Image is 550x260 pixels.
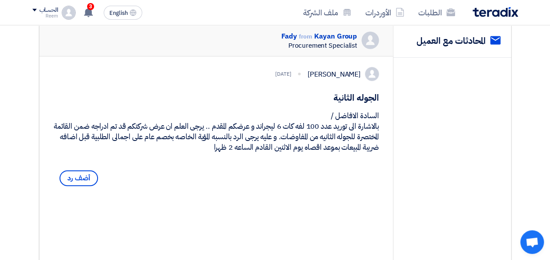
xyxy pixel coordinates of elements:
h1: الجوله الثانية [53,91,379,104]
button: English [104,6,142,20]
div: [DATE] [275,70,291,78]
a: الأوردرات [358,2,411,23]
div: Fady Kayan Group [281,32,357,42]
a: ملف الشركة [296,2,358,23]
div: الحساب [39,7,58,14]
h2: المحادثات مع العميل [417,35,486,47]
div: Reem [32,14,58,18]
div: Procurement Specialist [281,42,357,49]
img: profile_test.png [62,6,76,20]
div: [PERSON_NAME] [308,69,361,80]
img: Teradix logo [473,7,518,17]
span: أضف رد [60,170,98,186]
div: السادة الافاضل / بالاشارة الى توريد عدد 100 لفه كات 6 ليجراند و عرضكم المقدم .. يرجى العلم ان عرض... [53,111,379,153]
span: English [109,10,128,16]
div: Open chat [520,230,544,254]
span: from [298,32,312,41]
a: الطلبات [411,2,462,23]
img: profile_test.png [365,67,379,81]
span: 3 [87,3,94,10]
